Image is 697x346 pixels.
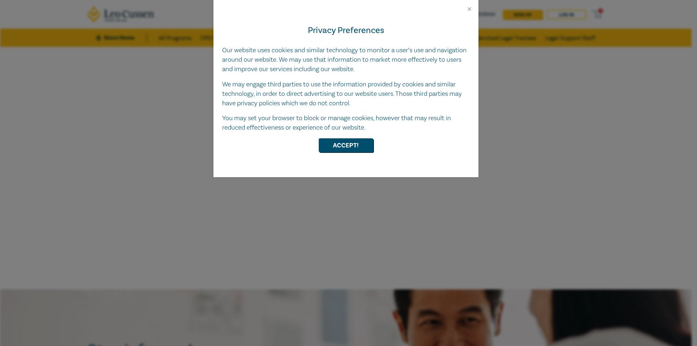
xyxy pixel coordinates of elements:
h4: Privacy Preferences [222,24,470,37]
p: Our website uses cookies and similar technology to monitor a user’s use and navigation around our... [222,46,470,74]
button: Close [466,6,473,12]
button: Accept! [319,138,373,152]
p: We may engage third parties to use the information provided by cookies and similar technology, in... [222,80,470,108]
p: You may set your browser to block or manage cookies, however that may result in reduced effective... [222,114,470,133]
